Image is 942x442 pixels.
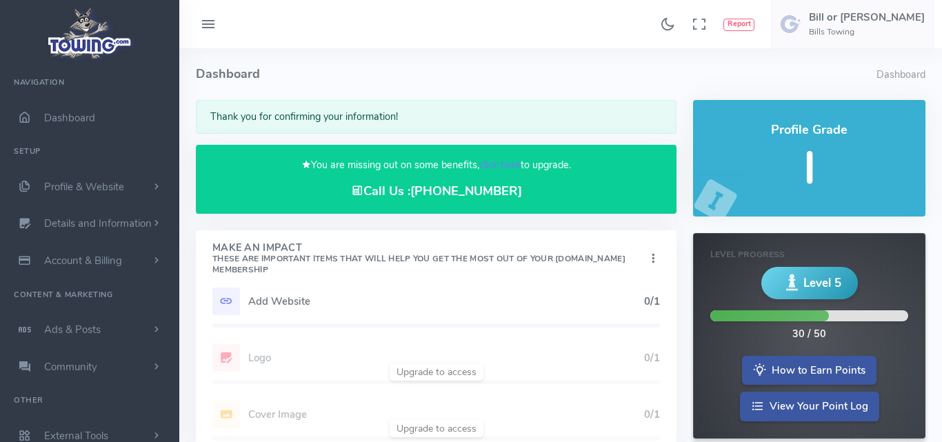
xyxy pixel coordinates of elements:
h5: Bill or [PERSON_NAME] [809,12,925,23]
div: 30 / 50 [792,327,826,342]
h5: Add Website [248,296,644,307]
a: View Your Point Log [740,392,879,421]
img: logo [43,4,137,63]
span: Community [44,360,97,374]
h5: 0/1 [644,296,660,307]
button: Report [723,19,754,31]
h4: Make An Impact [212,243,646,276]
h5: I [710,144,909,193]
span: Dashboard [44,111,95,125]
a: How to Earn Points [742,356,876,385]
a: [PHONE_NUMBER] [410,183,522,199]
div: Thank you for confirming your information! [196,100,677,134]
small: These are important items that will help you get the most out of your [DOMAIN_NAME] Membership [212,253,625,275]
a: click here [479,158,521,172]
li: Dashboard [876,68,925,83]
h6: Level Progress [710,250,908,259]
span: Profile & Website [44,180,124,194]
p: You are missing out on some benefits, to upgrade. [212,157,660,173]
span: Ads & Posts [44,323,101,336]
span: Level 5 [803,274,841,292]
span: Details and Information [44,217,152,231]
h4: Dashboard [196,48,876,100]
h4: Profile Grade [710,123,909,137]
span: Account & Billing [44,254,122,268]
img: user-image [780,13,802,35]
h4: Call Us : [212,184,660,199]
h6: Bills Towing [809,28,925,37]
